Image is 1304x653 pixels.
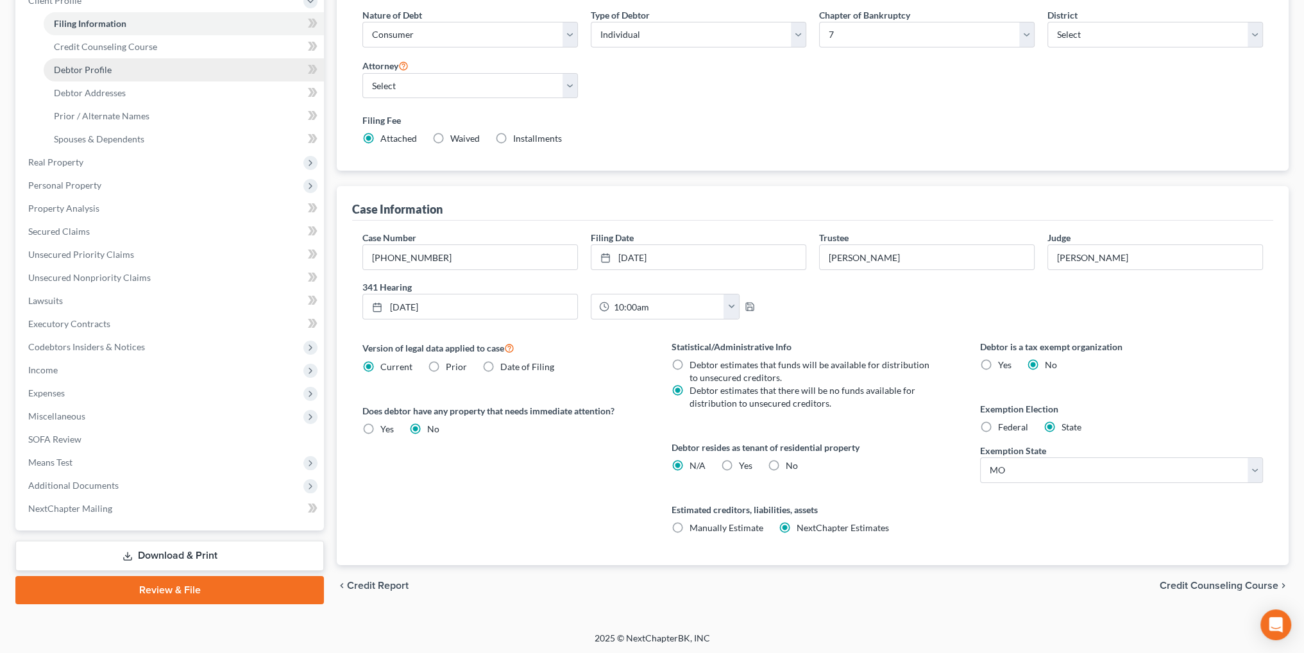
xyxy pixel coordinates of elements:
label: Estimated creditors, liabilities, assets [672,503,954,516]
span: Codebtors Insiders & Notices [28,341,145,352]
span: Yes [739,460,752,471]
label: Filing Date [591,231,634,244]
a: Secured Claims [18,220,324,243]
span: Yes [998,359,1012,370]
span: NextChapter Estimates [797,522,889,533]
label: Statistical/Administrative Info [672,340,954,353]
div: Open Intercom Messenger [1260,609,1291,640]
span: Unsecured Nonpriority Claims [28,272,151,283]
span: Yes [380,423,394,434]
span: N/A [690,460,706,471]
span: Executory Contracts [28,318,110,329]
span: No [1045,359,1057,370]
label: Version of legal data applied to case [362,340,645,355]
span: Filing Information [54,18,126,29]
input: -- : -- [609,294,724,319]
span: Waived [450,133,480,144]
label: Nature of Debt [362,8,422,22]
a: Credit Counseling Course [44,35,324,58]
a: Filing Information [44,12,324,35]
span: Installments [513,133,562,144]
label: Does debtor have any property that needs immediate attention? [362,404,645,418]
span: Debtor estimates that funds will be available for distribution to unsecured creditors. [690,359,929,383]
button: Credit Counseling Course chevron_right [1160,581,1289,591]
input: Enter case number... [363,245,577,269]
a: Download & Print [15,541,324,571]
i: chevron_right [1278,581,1289,591]
span: No [786,460,798,471]
label: District [1047,8,1078,22]
a: Unsecured Priority Claims [18,243,324,266]
span: No [427,423,439,434]
label: Attorney [362,58,409,73]
a: Debtor Profile [44,58,324,81]
span: Personal Property [28,180,101,191]
span: Prior [446,361,467,372]
a: Prior / Alternate Names [44,105,324,128]
a: Property Analysis [18,197,324,220]
span: Debtor Addresses [54,87,126,98]
a: Review & File [15,576,324,604]
span: Manually Estimate [690,522,763,533]
span: Debtor estimates that there will be no funds available for distribution to unsecured creditors. [690,385,915,409]
label: Debtor resides as tenant of residential property [672,441,954,454]
span: Means Test [28,457,72,468]
div: Case Information [352,201,443,217]
label: Trustee [819,231,849,244]
span: State [1062,421,1081,432]
a: Lawsuits [18,289,324,312]
span: Secured Claims [28,226,90,237]
span: Additional Documents [28,480,119,491]
span: NextChapter Mailing [28,503,112,514]
span: Spouses & Dependents [54,133,144,144]
label: Type of Debtor [591,8,650,22]
span: Attached [380,133,417,144]
a: Debtor Addresses [44,81,324,105]
span: SOFA Review [28,434,81,445]
label: 341 Hearing [356,280,813,294]
span: Miscellaneous [28,411,85,421]
a: NextChapter Mailing [18,497,324,520]
span: Credit Counseling Course [54,41,157,52]
label: Exemption State [980,444,1046,457]
input: -- [820,245,1034,269]
span: Income [28,364,58,375]
a: [DATE] [591,245,806,269]
label: Filing Fee [362,114,1263,127]
label: Judge [1047,231,1071,244]
a: SOFA Review [18,428,324,451]
span: Current [380,361,412,372]
span: Real Property [28,157,83,167]
a: Spouses & Dependents [44,128,324,151]
a: Unsecured Nonpriority Claims [18,266,324,289]
span: Lawsuits [28,295,63,306]
span: Property Analysis [28,203,99,214]
i: chevron_left [337,581,347,591]
label: Case Number [362,231,416,244]
label: Debtor is a tax exempt organization [980,340,1263,353]
span: Date of Filing [500,361,554,372]
label: Exemption Election [980,402,1263,416]
button: chevron_left Credit Report [337,581,409,591]
label: Chapter of Bankruptcy [819,8,910,22]
span: Credit Report [347,581,409,591]
a: Executory Contracts [18,312,324,335]
span: Federal [998,421,1028,432]
a: [DATE] [363,294,577,319]
span: Debtor Profile [54,64,112,75]
span: Prior / Alternate Names [54,110,149,121]
span: Unsecured Priority Claims [28,249,134,260]
span: Credit Counseling Course [1160,581,1278,591]
span: Expenses [28,387,65,398]
input: -- [1048,245,1262,269]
